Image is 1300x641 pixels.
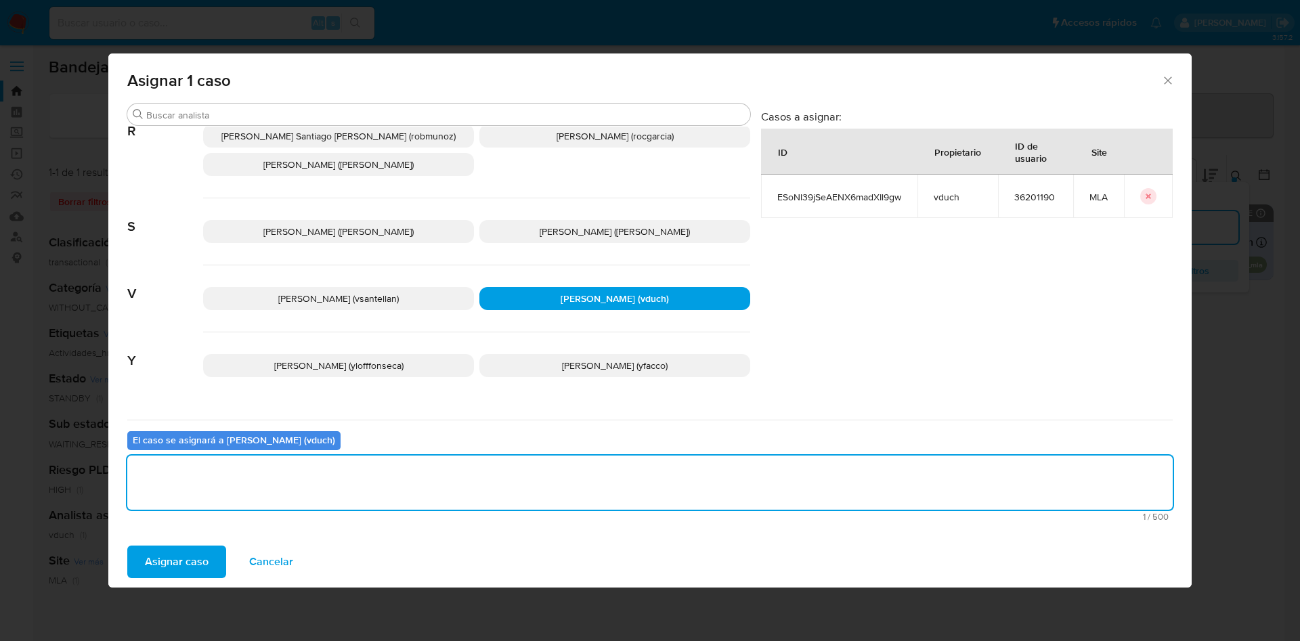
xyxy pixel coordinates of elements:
button: Cerrar ventana [1161,74,1173,86]
button: icon-button [1140,188,1156,204]
div: ID [762,135,804,168]
input: Buscar analista [146,109,745,121]
span: [PERSON_NAME] (vduch) [561,292,669,305]
span: [PERSON_NAME] (ylofffonseca) [274,359,404,372]
span: Asignar 1 caso [127,72,1161,89]
span: [PERSON_NAME] Santiago [PERSON_NAME] (robmunoz) [221,129,456,143]
button: Asignar caso [127,546,226,578]
span: 36201190 [1014,191,1057,203]
div: [PERSON_NAME] ([PERSON_NAME]) [479,220,750,243]
div: [PERSON_NAME] (vduch) [479,287,750,310]
span: V [127,265,203,302]
b: El caso se asignará a [PERSON_NAME] (vduch) [133,433,335,447]
div: Propietario [918,135,997,168]
div: assign-modal [108,53,1192,588]
div: [PERSON_NAME] (vsantellan) [203,287,474,310]
span: Y [127,332,203,369]
span: [PERSON_NAME] (rocgarcia) [557,129,674,143]
div: ID de usuario [999,129,1072,174]
div: [PERSON_NAME] (ylofffonseca) [203,354,474,377]
button: Cancelar [232,546,311,578]
span: ESoNl39jSeAENX6madXIl9gw [777,191,901,203]
div: [PERSON_NAME] (rocgarcia) [479,125,750,148]
span: S [127,198,203,235]
span: Cancelar [249,547,293,577]
div: Site [1075,135,1123,168]
div: [PERSON_NAME] Santiago [PERSON_NAME] (robmunoz) [203,125,474,148]
span: [PERSON_NAME] ([PERSON_NAME]) [540,225,690,238]
span: [PERSON_NAME] (yfacco) [562,359,668,372]
span: Máximo 500 caracteres [131,512,1169,521]
button: Buscar [133,109,144,120]
span: vduch [934,191,982,203]
span: Asignar caso [145,547,209,577]
span: MLA [1089,191,1108,203]
h3: Casos a asignar: [761,110,1173,123]
div: [PERSON_NAME] ([PERSON_NAME]) [203,220,474,243]
div: [PERSON_NAME] ([PERSON_NAME]) [203,153,474,176]
span: [PERSON_NAME] ([PERSON_NAME]) [263,225,414,238]
div: [PERSON_NAME] (yfacco) [479,354,750,377]
span: [PERSON_NAME] ([PERSON_NAME]) [263,158,414,171]
span: [PERSON_NAME] (vsantellan) [278,292,399,305]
